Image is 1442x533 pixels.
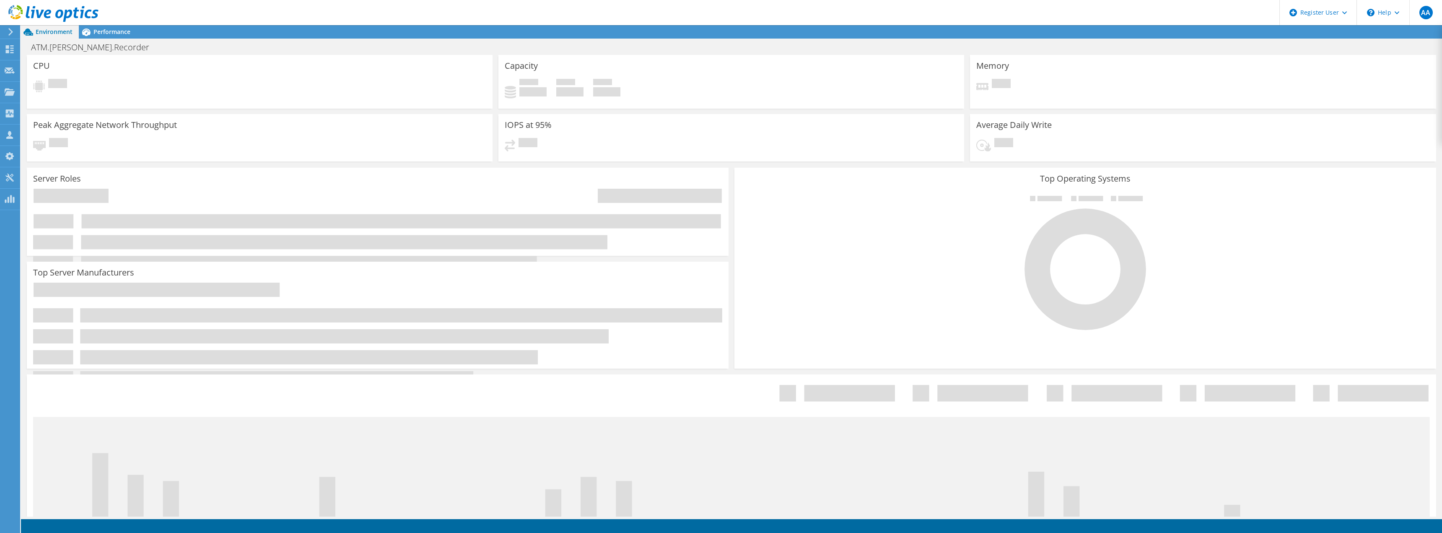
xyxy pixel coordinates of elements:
[556,87,584,96] h4: 0 GiB
[976,61,1009,70] h3: Memory
[93,28,130,36] span: Performance
[505,61,538,70] h3: Capacity
[593,87,620,96] h4: 0 GiB
[519,79,538,87] span: Used
[49,138,68,149] span: Pending
[994,138,1013,149] span: Pending
[556,79,575,87] span: Free
[505,120,552,130] h3: IOPS at 95%
[48,79,67,90] span: Pending
[976,120,1052,130] h3: Average Daily Write
[519,138,537,149] span: Pending
[36,28,73,36] span: Environment
[1367,9,1375,16] svg: \n
[519,87,547,96] h4: 0 GiB
[33,120,177,130] h3: Peak Aggregate Network Throughput
[741,174,1430,183] h3: Top Operating Systems
[33,61,50,70] h3: CPU
[33,268,134,277] h3: Top Server Manufacturers
[33,174,81,183] h3: Server Roles
[593,79,612,87] span: Total
[992,79,1011,90] span: Pending
[27,43,162,52] h1: ATM.[PERSON_NAME].Recorder
[1419,6,1433,19] span: AA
